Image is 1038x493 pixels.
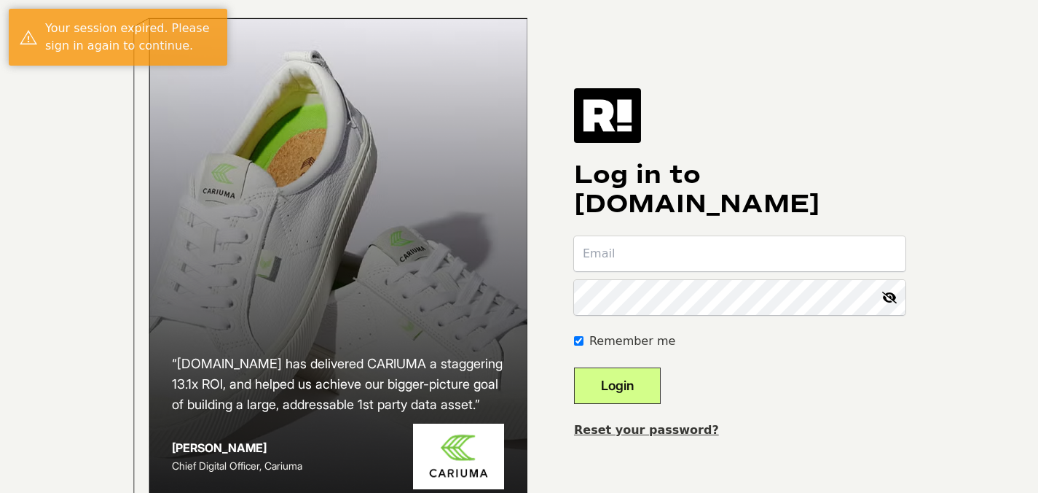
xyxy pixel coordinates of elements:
[172,459,302,472] span: Chief Digital Officer, Cariuma
[589,333,675,350] label: Remember me
[574,88,641,142] img: Retention.com
[574,236,905,271] input: Email
[45,20,216,55] div: Your session expired. Please sign in again to continue.
[172,354,504,415] h2: “[DOMAIN_NAME] has delivered CARIUMA a staggering 13.1x ROI, and helped us achieve our bigger-pic...
[413,424,504,490] img: Cariuma
[574,368,661,404] button: Login
[574,160,905,219] h1: Log in to [DOMAIN_NAME]
[172,440,267,455] strong: [PERSON_NAME]
[574,423,719,437] a: Reset your password?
